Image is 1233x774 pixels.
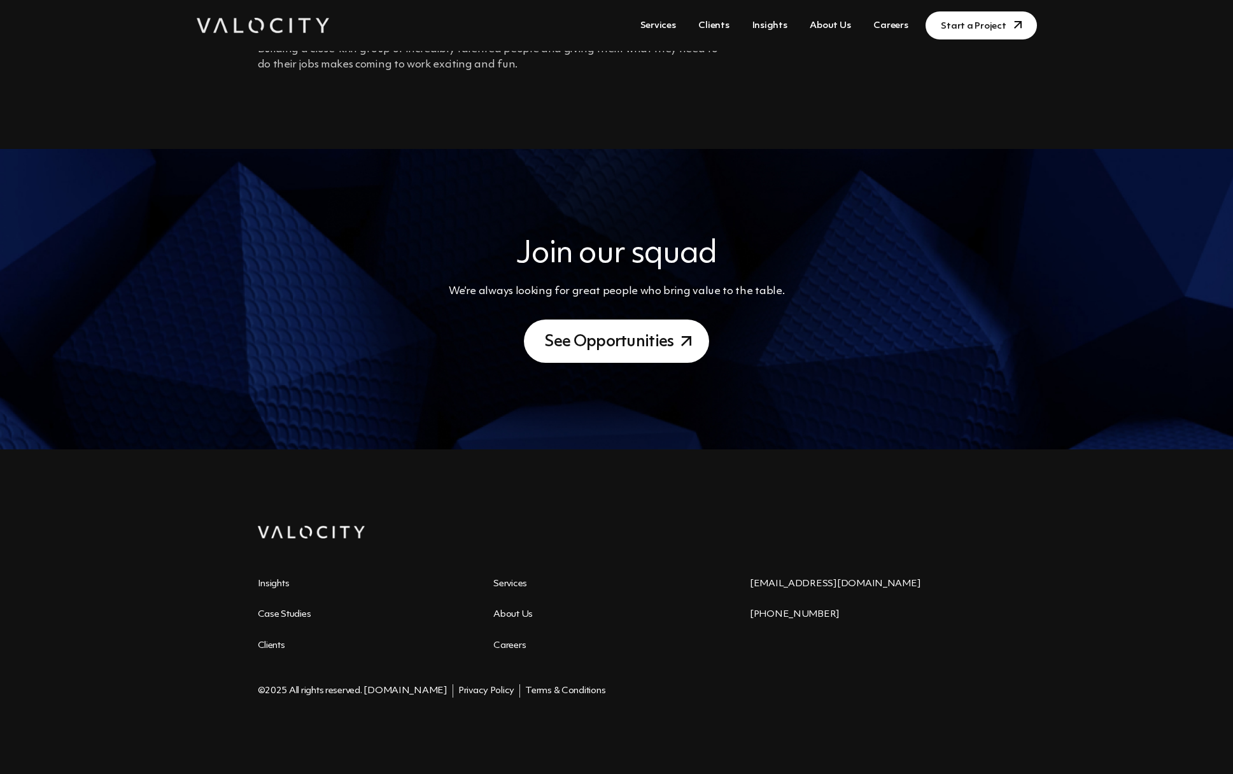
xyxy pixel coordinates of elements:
a: Insights [258,579,290,589]
a: Careers [868,14,913,38]
a: Services [493,579,527,589]
h3: Join our squad [258,236,976,274]
a: Careers [493,641,526,651]
a: Privacy Policy [458,686,514,696]
a: Terms & Conditions [525,686,605,696]
a: Insights [747,14,793,38]
a: Start a Project [926,11,1036,39]
a: About Us [493,610,533,619]
a: Clients [258,641,285,651]
p: [PHONE_NUMBER] [750,607,976,623]
a: See Opportunities [524,320,710,363]
img: Valocity Digital [197,18,329,33]
a: Services [635,14,681,38]
div: ©2025 All rights reserved. [DOMAIN_NAME] [258,684,447,698]
a: [EMAIL_ADDRESS][DOMAIN_NAME] [750,579,921,589]
a: Clients [693,14,734,38]
a: Case Studies [258,610,311,619]
p: We’re always looking for great people who bring value to the table. [258,284,976,299]
a: About Us [805,14,856,38]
